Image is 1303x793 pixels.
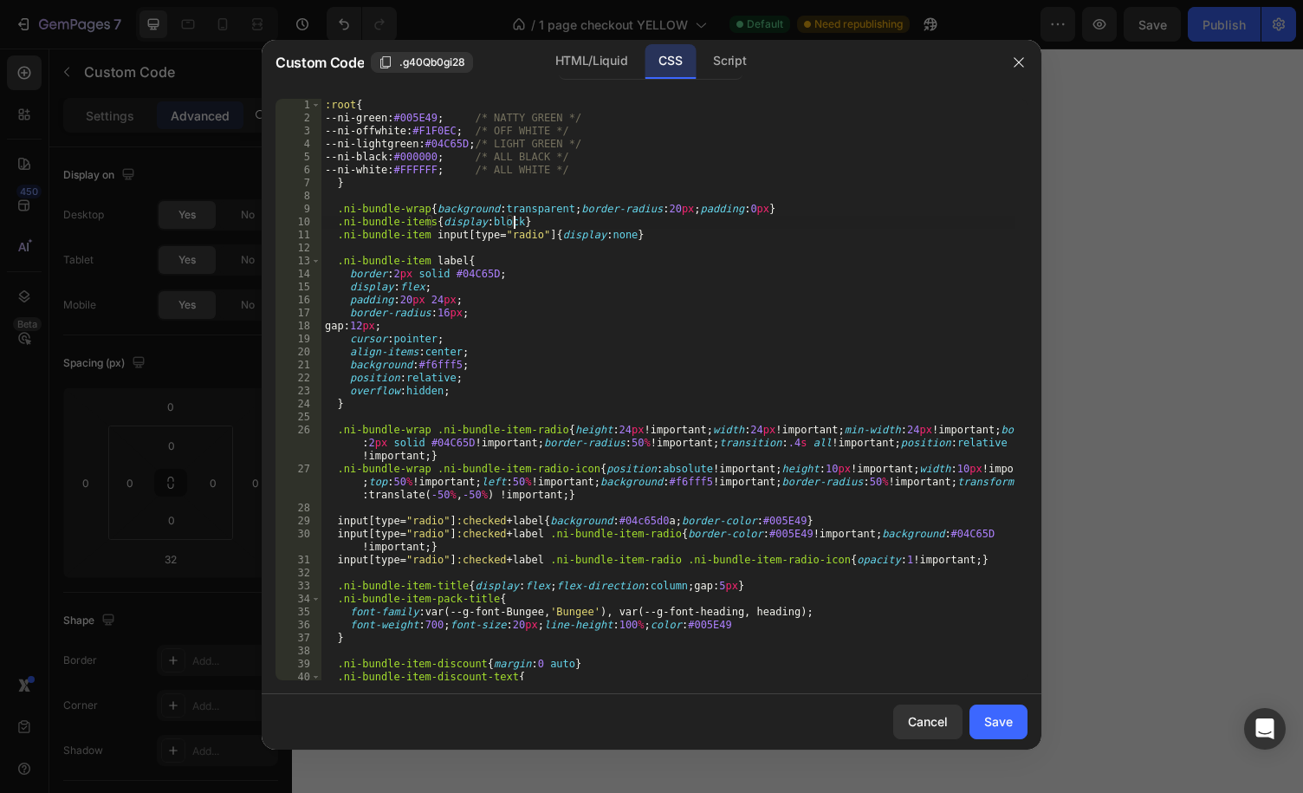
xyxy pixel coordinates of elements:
div: 1 [276,99,321,112]
div: 10 [276,216,321,229]
button: .g40Qb0gi28 [371,52,473,73]
div: 23 [276,385,321,398]
div: 26 [276,424,321,463]
div: 3 [276,125,321,138]
div: 40 [276,671,321,684]
button: Save [969,705,1027,739]
div: 27 [276,463,321,502]
div: 30 [276,528,321,554]
div: 37 [276,632,321,645]
div: 25 [276,411,321,424]
div: 18 [276,320,321,333]
div: Save [984,712,1013,731]
div: 24 [276,398,321,411]
div: 22 [276,372,321,385]
div: 21 [276,359,321,372]
div: 35 [276,606,321,619]
span: .g40Qb0gi28 [399,55,465,70]
div: 6 [276,164,321,177]
div: 12 [276,242,321,255]
div: 13 [276,255,321,268]
span: Custom Code [276,52,364,73]
div: 14 [276,268,321,281]
div: Open Intercom Messenger [1244,708,1286,750]
div: 2 [276,112,321,125]
div: Cancel [908,712,948,731]
div: 31 [276,554,321,567]
div: 5 [276,151,321,164]
div: 20 [276,346,321,359]
div: 4 [276,138,321,151]
div: 19 [276,333,321,346]
div: 38 [276,645,321,658]
div: 39 [276,658,321,671]
div: 32 [276,567,321,580]
div: Script [699,44,760,79]
div: 36 [276,619,321,632]
div: 16 [276,294,321,307]
div: 34 [276,593,321,606]
div: 29 [276,515,321,528]
div: 7 [276,177,321,190]
div: HTML/Liquid [541,44,641,79]
div: 8 [276,190,321,203]
div: 9 [276,203,321,216]
div: 15 [276,281,321,294]
div: 28 [276,502,321,515]
div: 17 [276,307,321,320]
div: 11 [276,229,321,242]
button: Cancel [893,705,963,739]
div: CSS [645,44,696,79]
div: 33 [276,580,321,593]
